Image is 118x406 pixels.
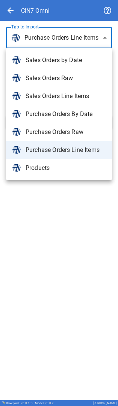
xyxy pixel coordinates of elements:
img: brand icon not found [12,110,21,119]
span: Sales Orders Raw [26,74,106,83]
img: brand icon not found [12,128,21,137]
img: brand icon not found [12,74,21,83]
img: brand icon not found [12,92,21,101]
span: Products [26,164,106,173]
span: Purchase Orders Raw [26,128,106,137]
img: brand icon not found [12,56,21,65]
span: Purchase Orders By Date [26,110,106,119]
span: Purchase Orders Line Items [26,146,106,155]
span: Sales Orders Line Items [26,92,106,101]
span: Sales Orders by Date [26,56,106,65]
img: brand icon not found [12,164,21,173]
img: brand icon not found [12,146,21,155]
